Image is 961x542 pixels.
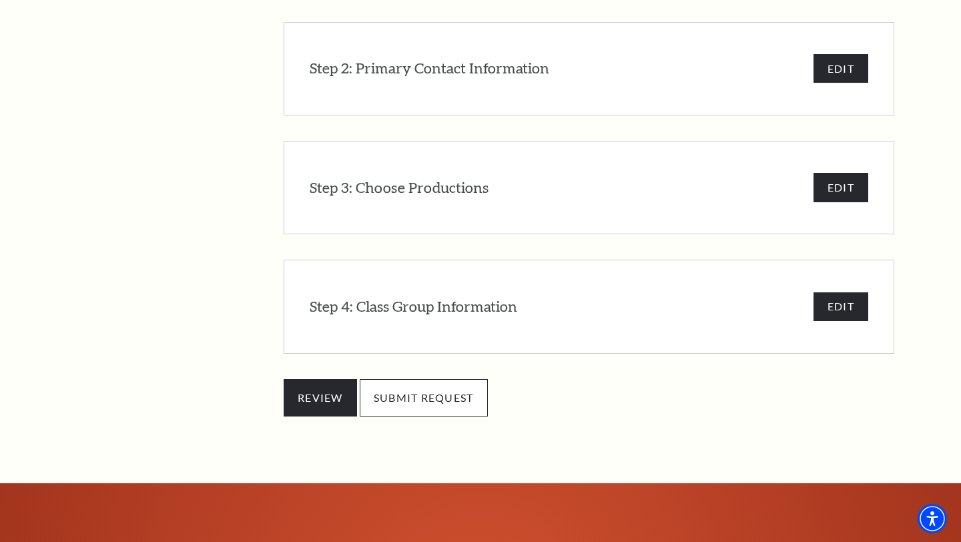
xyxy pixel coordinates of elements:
[310,296,517,317] h3: Step 4: Class Group Information
[310,58,549,79] h3: Step 2: Primary Contact Information
[360,379,488,417] input: Button
[918,504,947,533] div: Accessibility Menu
[284,379,357,417] input: REVIEW
[814,173,868,202] button: EDIT
[814,54,868,83] button: EDIT
[814,292,868,321] button: EDIT
[310,178,489,198] h3: Step 3: Choose Productions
